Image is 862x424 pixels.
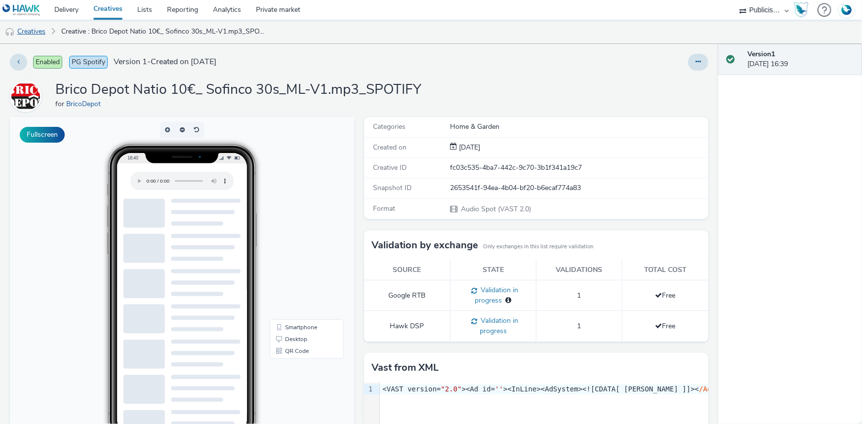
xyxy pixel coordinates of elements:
small: Only exchanges in this list require validation [483,243,593,251]
img: BricoDepot [11,82,40,111]
th: State [450,260,536,280]
span: Categories [373,122,406,131]
h3: Vast from XML [371,360,439,375]
img: undefined Logo [2,4,41,16]
span: PG Spotify [69,56,108,69]
th: Source [364,260,450,280]
th: Total cost [622,260,708,280]
td: Hawk DSP [364,311,450,342]
a: BricoDepot [10,91,45,101]
span: Created on [373,143,407,152]
span: Format [373,204,395,213]
button: Fullscreen [20,127,65,143]
span: '' [495,385,503,393]
span: Desktop [275,219,297,225]
a: Hawk Academy [794,2,813,18]
span: Creative ID [373,163,407,172]
span: Snapshot ID [373,183,411,193]
span: 16:40 [118,38,128,43]
h1: Brico Depot Natio 10€_ Sofinco 30s_ML-V1.mp3_SPOTIFY [55,80,421,99]
span: [DATE] [457,143,480,152]
span: 1 [577,321,581,331]
span: QR Code [275,231,299,237]
div: Home & Garden [450,122,707,132]
li: Smartphone [262,204,332,216]
th: Validations [536,260,622,280]
div: fc03c535-4ba7-442c-9c70-3b1f341a19c7 [450,163,707,173]
td: Google RTB [364,280,450,311]
img: Hawk Academy [794,2,809,18]
strong: Version 1 [747,49,775,59]
a: BricoDepot [66,99,105,109]
div: [DATE] 16:39 [747,49,854,70]
div: 1 [364,385,374,394]
span: Smartphone [275,207,307,213]
span: Validation in progress [477,316,518,336]
span: Free [656,291,676,300]
img: audio [5,27,15,37]
div: 2653541f-94ea-4b04-bf20-b6ecaf774a83 [450,183,707,193]
li: Desktop [262,216,332,228]
span: "2.0" [441,385,462,393]
a: Creative : Brico Depot Natio 10€_ Sofinco 30s_ML-V1.mp3_SPOTIFY [56,20,272,43]
li: QR Code [262,228,332,240]
span: Validation in progress [475,285,518,305]
span: Enabled [33,56,62,69]
img: Account FR [839,2,854,17]
div: Creation 18 August 2025, 16:39 [457,143,480,153]
span: Audio Spot (VAST 2.0) [460,204,531,214]
span: Version 1 - Created on [DATE] [114,56,216,68]
span: 1 [577,291,581,300]
span: Free [656,321,676,331]
h3: Validation by exchange [371,238,478,253]
span: for [55,99,66,109]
